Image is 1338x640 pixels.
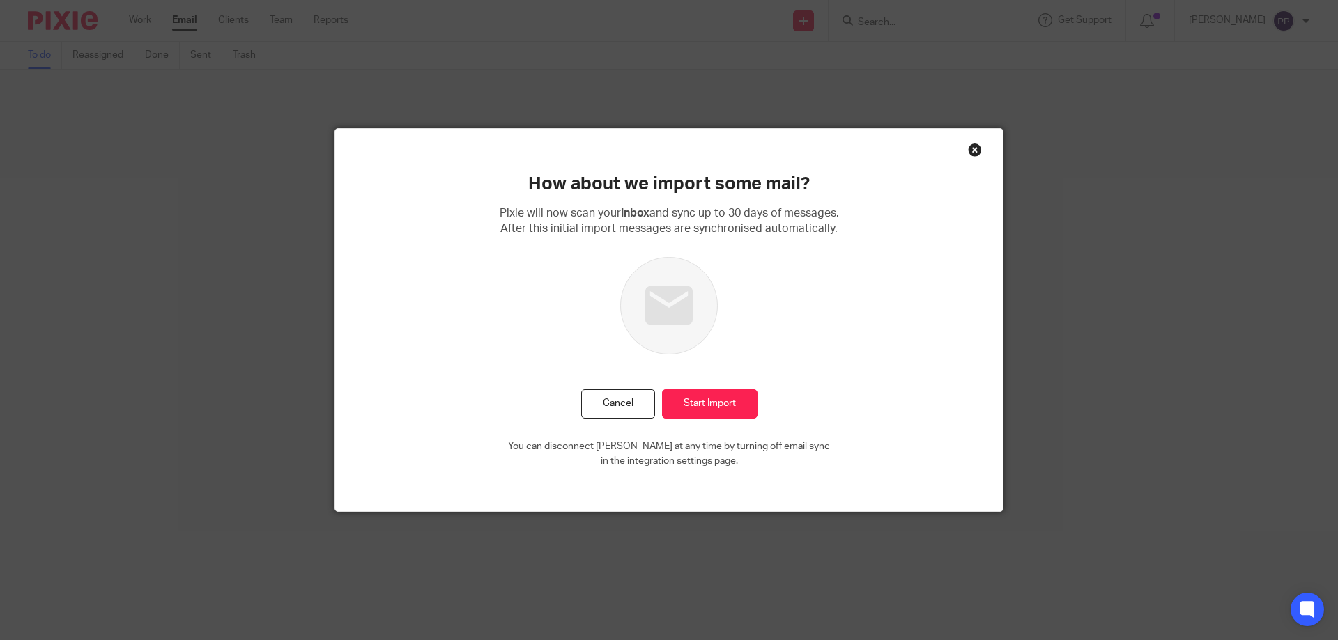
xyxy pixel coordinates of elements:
[621,208,649,219] b: inbox
[968,143,982,157] div: Close this dialog window
[581,389,655,419] button: Cancel
[662,389,758,419] input: Start Import
[508,439,830,468] p: You can disconnect [PERSON_NAME] at any time by turning off email sync in the integration setting...
[500,206,839,236] p: Pixie will now scan your and sync up to 30 days of messages. After this initial import messages a...
[528,172,810,196] h2: How about we import some mail?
